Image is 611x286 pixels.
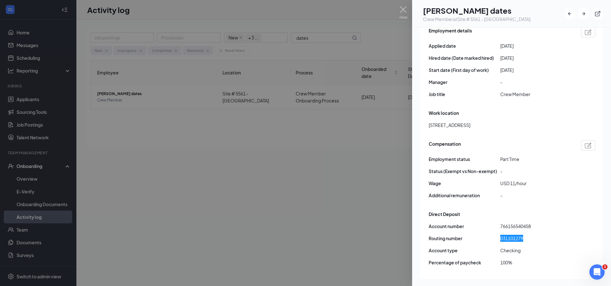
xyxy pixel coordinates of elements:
[566,10,573,17] svg: ArrowLeftNew
[429,259,500,266] span: Percentage of paycheck
[429,54,500,61] span: Hired date (Date marked hired)
[580,10,587,17] svg: ArrowRight
[594,10,601,17] svg: ExternalLink
[429,247,500,254] span: Account type
[500,66,572,73] span: [DATE]
[500,79,572,86] span: -
[429,168,500,175] span: Status (Exempt vs Non-exempt)
[500,247,572,254] span: Checking
[429,42,500,49] span: Applied date
[429,180,500,187] span: Wage
[429,66,500,73] span: Start date (First day of work)
[429,156,500,163] span: Employment status
[592,8,603,19] button: ExternalLink
[500,180,572,187] span: USD 11/hour
[589,264,605,280] iframe: Intercom live chat
[429,109,459,116] span: Work location
[429,91,500,98] span: Job title
[564,8,575,19] button: ArrowLeftNew
[500,192,572,199] span: -
[423,16,530,22] div: Crew Member at Site # 5561 - [GEOGRAPHIC_DATA]
[429,223,500,230] span: Account number
[578,8,589,19] button: ArrowRight
[429,235,500,242] span: Routing number
[500,156,572,163] span: Part Time
[429,192,500,199] span: Additional remuneration
[500,259,572,266] span: 100%
[423,5,530,16] h1: [PERSON_NAME] dates
[500,223,572,230] span: 766156540458
[429,79,500,86] span: Manager
[500,235,572,242] span: 031101279
[500,54,572,61] span: [DATE]
[602,264,607,269] span: 1
[429,140,461,150] span: Compensation
[429,27,472,37] span: Employment details
[500,168,572,175] span: -
[429,122,470,129] span: [STREET_ADDRESS]
[429,211,460,218] span: Direct Deposit
[500,42,572,49] span: [DATE]
[500,91,572,98] span: Crew Member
